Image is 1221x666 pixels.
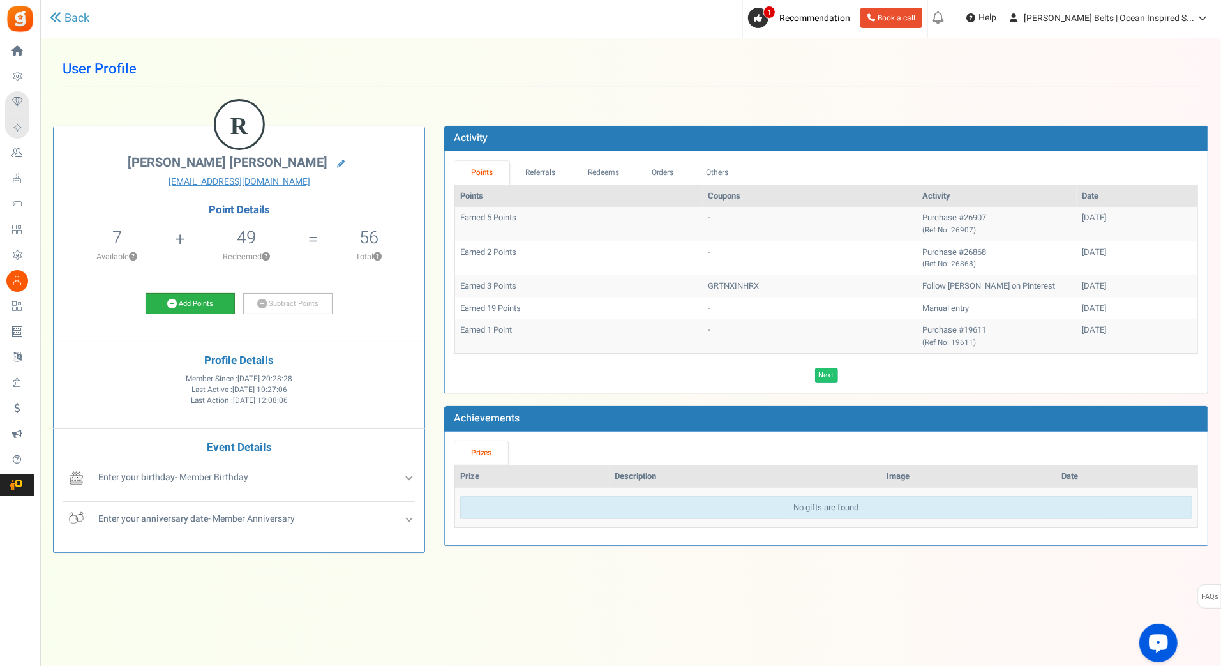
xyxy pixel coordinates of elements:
[975,11,996,24] span: Help
[748,8,855,28] a: 1 Recommendation
[63,176,415,188] a: [EMAIL_ADDRESS][DOMAIN_NAME]
[128,153,327,172] span: [PERSON_NAME] [PERSON_NAME]
[262,253,270,261] button: ?
[455,185,703,208] th: Points
[454,411,520,426] b: Achievements
[917,275,1077,298] td: Follow [PERSON_NAME] on Pinterest
[319,251,418,262] p: Total
[922,225,976,236] small: (Ref No: 26907)
[460,496,1192,520] div: No gifts are found
[1024,11,1194,25] span: [PERSON_NAME] Belts | Ocean Inspired S...
[1082,246,1192,259] div: [DATE]
[917,185,1077,208] th: Activity
[922,259,976,269] small: (Ref No: 26868)
[703,319,917,353] td: -
[216,101,263,151] figcaption: R
[98,512,295,526] span: - Member Anniversary
[1056,465,1197,488] th: Date
[455,275,703,298] td: Earned 3 Points
[610,465,881,488] th: Description
[146,293,235,315] a: Add Points
[1082,324,1192,337] div: [DATE]
[243,293,333,315] a: Subtract Points
[1082,280,1192,292] div: [DATE]
[454,441,508,465] a: Prizes
[509,161,572,185] a: Referrals
[1201,585,1218,609] span: FAQs
[63,442,415,454] h4: Event Details
[359,228,378,247] h5: 56
[703,185,917,208] th: Coupons
[1082,303,1192,315] div: [DATE]
[703,275,917,298] td: GRTNXINHRX
[1077,185,1197,208] th: Date
[922,337,976,348] small: (Ref No: 19611)
[186,374,292,384] span: Member Since :
[455,319,703,353] td: Earned 1 Point
[455,207,703,241] td: Earned 5 Points
[191,384,287,395] span: Last Active :
[779,11,850,25] span: Recommendation
[922,302,969,314] span: Manual entry
[232,384,287,395] span: [DATE] 10:27:06
[703,207,917,241] td: -
[703,241,917,275] td: -
[98,471,175,484] b: Enter your birthday
[454,130,488,146] b: Activity
[917,241,1077,275] td: Purchase #26868
[455,465,610,488] th: Prize
[815,368,838,383] a: Next
[98,512,208,526] b: Enter your anniversary date
[186,251,306,262] p: Redeemed
[129,253,137,261] button: ?
[233,395,288,406] span: [DATE] 12:08:06
[454,161,509,185] a: Points
[112,225,122,250] span: 7
[917,207,1077,241] td: Purchase #26907
[1082,212,1192,224] div: [DATE]
[63,51,1199,87] h1: User Profile
[703,298,917,320] td: -
[961,8,1001,28] a: Help
[60,251,174,262] p: Available
[455,298,703,320] td: Earned 19 Points
[373,253,382,261] button: ?
[237,374,292,384] span: [DATE] 20:28:28
[237,228,256,247] h5: 49
[763,6,775,19] span: 1
[191,395,288,406] span: Last Action :
[860,8,922,28] a: Book a call
[455,241,703,275] td: Earned 2 Points
[6,4,34,33] img: Gratisfaction
[881,465,1056,488] th: Image
[63,355,415,367] h4: Profile Details
[98,471,248,484] span: - Member Birthday
[572,161,636,185] a: Redeems
[690,161,745,185] a: Others
[917,319,1077,353] td: Purchase #19611
[54,204,424,216] h4: Point Details
[635,161,690,185] a: Orders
